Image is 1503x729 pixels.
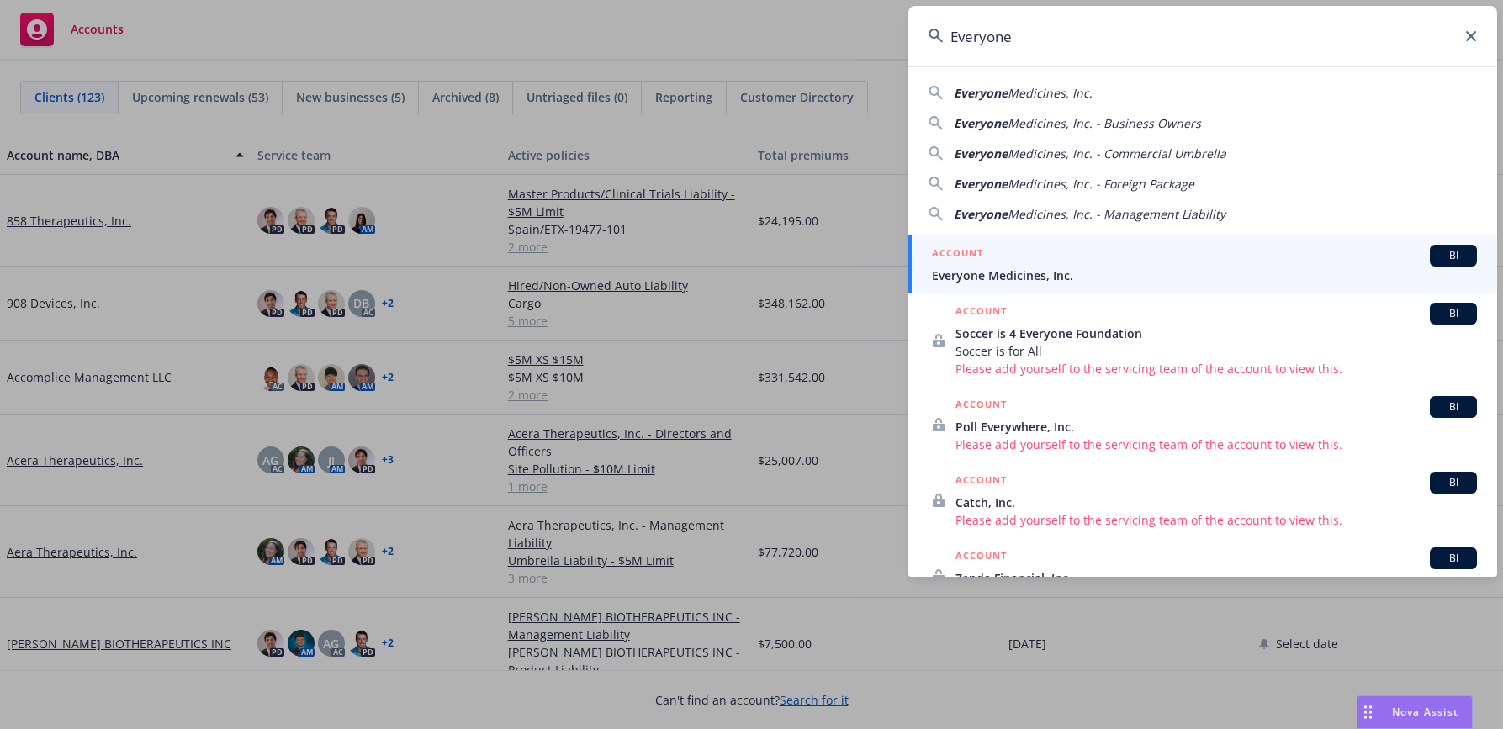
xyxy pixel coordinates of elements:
span: Please add yourself to the servicing team of the account to view this. [955,511,1477,529]
input: Search... [908,6,1497,66]
span: BI [1437,248,1470,263]
a: ACCOUNTBIZenda Financial, Inc. [908,538,1497,614]
span: Catch, Inc. [955,494,1477,511]
span: Everyone [954,115,1008,131]
span: Soccer is 4 Everyone Foundation [955,325,1477,342]
span: Medicines, Inc. - Commercial Umbrella [1008,145,1226,161]
a: ACCOUNTBISoccer is 4 Everyone FoundationSoccer is for AllPlease add yourself to the servicing tea... [908,293,1497,387]
h5: ACCOUNT [955,472,1007,492]
span: BI [1437,475,1470,490]
span: BI [1437,551,1470,566]
h5: ACCOUNT [955,396,1007,416]
div: Drag to move [1357,696,1379,728]
h5: ACCOUNT [955,303,1007,323]
a: ACCOUNTBIPoll Everywhere, Inc.Please add yourself to the servicing team of the account to view this. [908,387,1497,462]
h5: ACCOUNT [932,245,983,265]
h5: ACCOUNT [955,547,1007,568]
span: Zenda Financial, Inc. [955,569,1477,587]
span: BI [1437,306,1470,321]
a: ACCOUNTBICatch, Inc.Please add yourself to the servicing team of the account to view this. [908,462,1497,538]
span: Everyone [954,85,1008,101]
span: Please add yourself to the servicing team of the account to view this. [955,436,1477,453]
span: BI [1437,399,1470,415]
span: Everyone [954,176,1008,192]
span: Everyone [954,206,1008,222]
span: Medicines, Inc. [1008,85,1093,101]
span: Soccer is for All [955,342,1477,360]
a: ACCOUNTBIEveryone Medicines, Inc. [908,235,1497,293]
span: Medicines, Inc. - Management Liability [1008,206,1225,222]
button: Nova Assist [1357,695,1473,729]
span: Everyone [954,145,1008,161]
span: Poll Everywhere, Inc. [955,418,1477,436]
span: Nova Assist [1392,705,1458,719]
span: Medicines, Inc. - Foreign Package [1008,176,1194,192]
span: Medicines, Inc. - Business Owners [1008,115,1201,131]
span: Please add yourself to the servicing team of the account to view this. [955,360,1477,378]
span: Everyone Medicines, Inc. [932,267,1477,284]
